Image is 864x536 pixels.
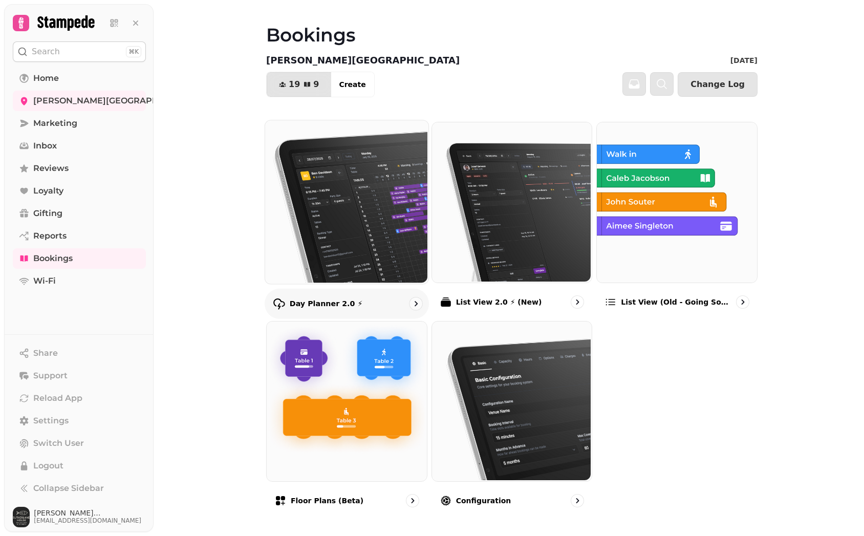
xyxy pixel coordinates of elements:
button: Switch User [13,433,146,454]
img: Floor Plans (beta) [266,320,426,481]
a: Floor Plans (beta)Floor Plans (beta) [266,321,427,516]
span: Wi-Fi [33,275,56,287]
span: Home [33,72,59,84]
button: Create [331,72,374,97]
button: User avatar[PERSON_NAME][GEOGRAPHIC_DATA][EMAIL_ADDRESS][DOMAIN_NAME] [13,507,146,527]
p: [DATE] [730,55,758,66]
img: List view (Old - going soon) [596,121,756,282]
span: [EMAIL_ADDRESS][DOMAIN_NAME] [34,517,146,525]
button: Share [13,343,146,363]
svg: go to [411,298,421,309]
span: Reviews [33,162,69,175]
svg: go to [738,297,748,307]
span: Switch User [33,437,84,449]
div: ⌘K [126,46,141,57]
img: Day Planner 2.0 ⚡ [264,119,427,283]
button: Collapse Sidebar [13,478,146,499]
img: User avatar [13,507,30,527]
button: Reload App [13,388,146,409]
a: Reports [13,226,146,246]
a: Gifting [13,203,146,224]
span: Settings [33,415,69,427]
a: List view (Old - going soon)List view (Old - going soon) [596,122,758,317]
p: [PERSON_NAME][GEOGRAPHIC_DATA] [266,53,460,68]
button: Logout [13,456,146,476]
img: Configuration [431,320,591,481]
img: List View 2.0 ⚡ (New) [431,121,591,282]
a: Settings [13,411,146,431]
a: List View 2.0 ⚡ (New)List View 2.0 ⚡ (New) [431,122,593,317]
span: Bookings [33,252,73,265]
span: Loyalty [33,185,63,197]
span: Change Log [690,80,745,89]
a: ConfigurationConfiguration [431,321,593,516]
span: Support [33,370,68,382]
p: List View 2.0 ⚡ (New) [456,297,542,307]
span: [PERSON_NAME][GEOGRAPHIC_DATA] [33,95,197,107]
a: Day Planner 2.0 ⚡Day Planner 2.0 ⚡ [265,120,429,318]
button: Support [13,366,146,386]
p: List view (Old - going soon) [621,297,732,307]
a: Loyalty [13,181,146,201]
span: [PERSON_NAME][GEOGRAPHIC_DATA] [34,509,146,517]
a: Marketing [13,113,146,134]
svg: go to [407,496,418,506]
p: Configuration [456,496,511,506]
span: Collapse Sidebar [33,482,104,495]
a: Wi-Fi [13,271,146,291]
a: [PERSON_NAME][GEOGRAPHIC_DATA] [13,91,146,111]
p: Floor Plans (beta) [291,496,363,506]
span: Share [33,347,58,359]
p: Day Planner 2.0 ⚡ [290,298,363,309]
a: Home [13,68,146,89]
a: Reviews [13,158,146,179]
span: 19 [289,80,300,89]
a: Bookings [13,248,146,269]
span: Logout [33,460,63,472]
span: Create [339,81,365,88]
span: Marketing [33,117,77,130]
span: Inbox [33,140,57,152]
svg: go to [572,297,582,307]
p: Search [32,46,60,58]
a: Inbox [13,136,146,156]
span: 9 [313,80,319,89]
span: Reload App [33,392,82,404]
span: Gifting [33,207,62,220]
button: Change Log [678,72,758,97]
button: Search⌘K [13,41,146,62]
button: 199 [267,72,331,97]
span: Reports [33,230,67,242]
svg: go to [572,496,582,506]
